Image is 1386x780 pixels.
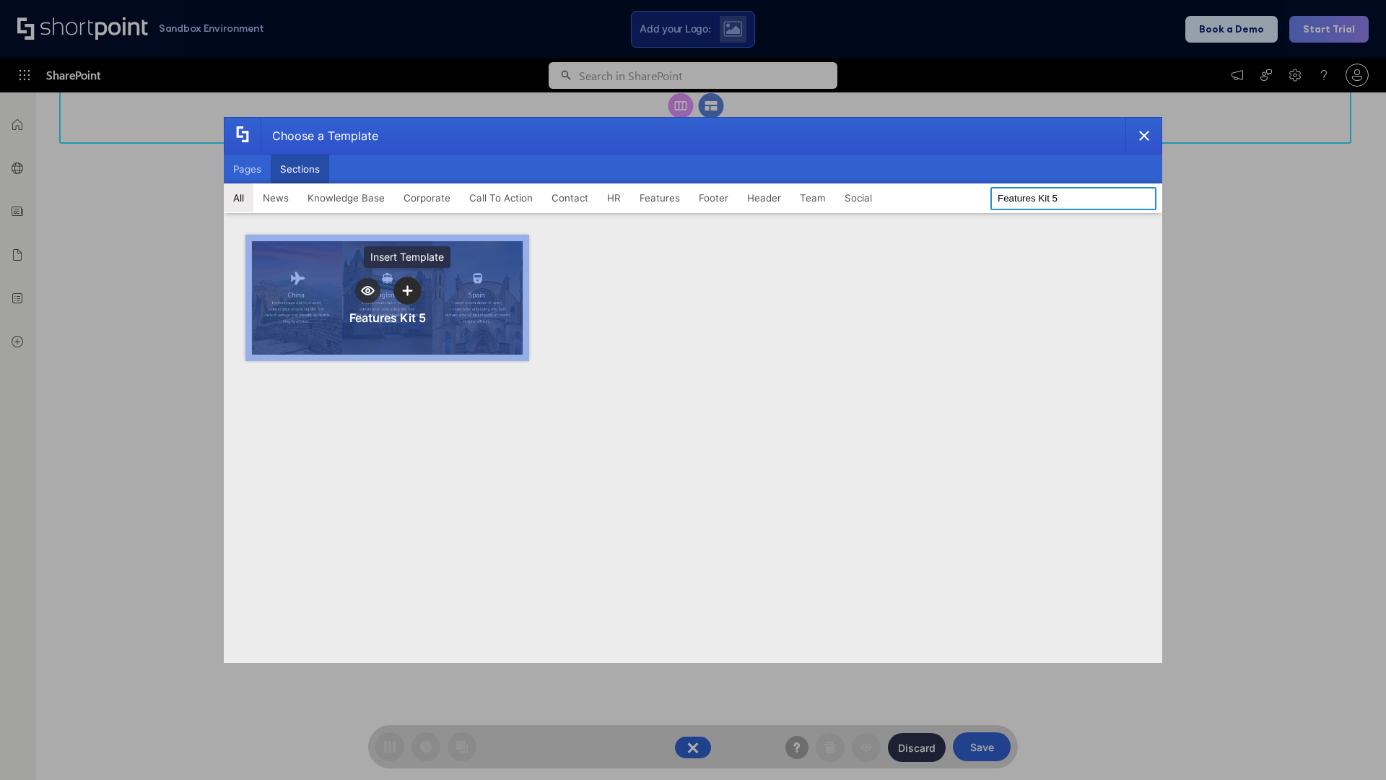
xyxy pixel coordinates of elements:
[835,183,881,212] button: Social
[271,155,329,183] button: Sections
[598,183,630,212] button: HR
[990,187,1156,210] input: Search
[394,183,460,212] button: Corporate
[689,183,738,212] button: Footer
[630,183,689,212] button: Features
[298,183,394,212] button: Knowledge Base
[542,183,598,212] button: Contact
[253,183,298,212] button: News
[261,118,378,154] div: Choose a Template
[1314,711,1386,780] iframe: Chat Widget
[790,183,835,212] button: Team
[224,155,271,183] button: Pages
[738,183,790,212] button: Header
[224,183,253,212] button: All
[349,311,426,325] div: Features Kit 5
[460,183,542,212] button: Call To Action
[224,117,1162,663] div: template selector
